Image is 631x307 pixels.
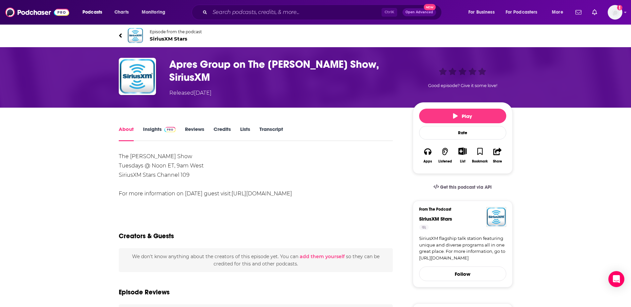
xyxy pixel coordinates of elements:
[428,179,497,195] a: Get this podcast via API
[232,190,292,197] a: [URL][DOMAIN_NAME]
[119,288,170,296] h3: Episode Reviews
[573,7,584,18] a: Show notifications dropdown
[419,143,436,167] button: Apps
[608,5,622,20] button: Show profile menu
[440,184,492,190] span: Get this podcast via API
[169,89,212,97] div: Released [DATE]
[419,235,506,261] a: SiriusXM flagship talk station featuring unique and diverse programs all in one great place. For ...
[119,152,393,198] div: The [PERSON_NAME] Show Tuesdays @ Noon ET, 9am West SiriusXM Stars Channel 109 For more informati...
[438,159,452,163] div: Listened
[82,8,102,17] span: Podcasts
[493,159,502,163] div: Share
[143,126,176,141] a: InsightsPodchaser Pro
[454,143,471,167] div: Show More ButtonList
[240,126,250,141] a: Lists
[119,232,174,240] h2: Creators & Guests
[456,148,469,155] button: Show More Button
[259,126,283,141] a: Transcript
[547,7,571,18] button: open menu
[608,5,622,20] img: User Profile
[214,126,231,141] a: Credits
[127,28,143,44] img: SiriusXM Stars
[419,207,501,212] h3: From The Podcast
[132,254,380,267] span: We don't know anything about the creators of this episode yet . You can so they can be credited f...
[460,159,465,163] div: List
[608,5,622,20] span: Logged in as WE_Broadcast
[5,6,69,19] img: Podchaser - Follow, Share and Rate Podcasts
[142,8,165,17] span: Monitoring
[198,5,448,20] div: Search podcasts, credits, & more...
[119,58,156,95] img: Apres Group on The Perri Peltz Show, SiriusXM
[436,143,454,167] button: Listened
[486,207,506,227] img: SiriusXM Stars
[608,271,624,287] div: Open Intercom Messenger
[506,8,538,17] span: For Podcasters
[468,8,495,17] span: For Business
[210,7,382,18] input: Search podcasts, credits, & more...
[589,7,600,18] a: Show notifications dropdown
[150,29,202,34] span: Episode from the podcast
[402,8,436,16] button: Open AdvancedNew
[185,126,204,141] a: Reviews
[114,8,129,17] span: Charts
[119,126,134,141] a: About
[150,36,202,42] span: SiriusXM Stars
[453,113,472,119] span: Play
[419,109,506,123] button: Play
[489,143,506,167] button: Share
[464,7,503,18] button: open menu
[423,159,432,163] div: Apps
[471,143,489,167] button: Bookmark
[552,8,563,17] span: More
[164,127,176,132] img: Podchaser Pro
[419,266,506,281] button: Follow
[617,5,622,10] svg: Add a profile image
[405,11,433,14] span: Open Advanced
[419,126,506,140] div: Rate
[110,7,133,18] a: Charts
[419,216,452,222] a: SiriusXM Stars
[424,4,436,10] span: New
[501,7,547,18] button: open menu
[119,28,513,44] a: SiriusXM StarsEpisode from the podcastSiriusXM Stars
[472,159,488,163] div: Bookmark
[300,254,345,259] button: add them yourself
[137,7,174,18] button: open menu
[382,8,397,17] span: Ctrl K
[169,58,402,84] h1: Apres Group on The Perri Peltz Show, SiriusXM
[428,83,497,88] span: Good episode? Give it some love!
[78,7,111,18] button: open menu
